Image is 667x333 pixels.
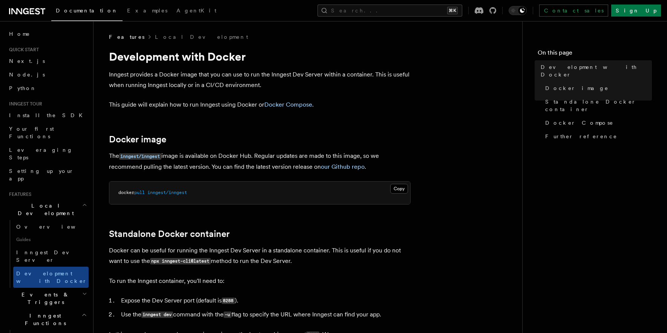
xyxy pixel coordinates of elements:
li: Use the command with the flag to specify the URL where Inngest can find your app. [119,309,411,320]
span: Your first Functions [9,126,54,139]
a: Sign Up [611,5,661,17]
a: Leveraging Steps [6,143,89,164]
p: Docker can be useful for running the Inngest Dev Server in a standalone container. This is useful... [109,245,411,267]
code: npx inngest-cli@latest [150,258,211,264]
span: Home [9,30,30,38]
span: Features [6,191,31,197]
button: Events & Triggers [6,288,89,309]
span: Quick start [6,47,39,53]
code: 8288 [222,298,235,304]
span: inngest/inngest [147,190,187,195]
a: Overview [13,220,89,234]
a: Local Development [155,33,248,41]
a: Install the SDK [6,108,89,122]
code: -u [224,312,232,318]
a: Node.js [6,68,89,81]
span: Inngest tour [6,101,42,107]
span: Overview [16,224,94,230]
code: inngest dev [141,312,173,318]
button: Inngest Functions [6,309,89,330]
li: Expose the Dev Server port (default is ). [119,295,411,306]
a: Development with Docker [13,267,89,288]
a: Development with Docker [538,60,652,81]
span: Inngest Dev Server [16,249,81,263]
span: Standalone Docker container [545,98,652,113]
a: Contact sales [539,5,608,17]
span: Inngest Functions [6,312,81,327]
span: AgentKit [176,8,216,14]
span: docker [118,190,134,195]
p: The image is available on Docker Hub. Regular updates are made to this image, so we recommend pul... [109,151,411,172]
span: Further reference [545,133,617,140]
span: Docker Compose [545,119,613,127]
code: inngest/inngest [119,153,161,160]
button: Toggle dark mode [509,6,527,15]
span: Events & Triggers [6,291,82,306]
span: Guides [13,234,89,246]
a: Next.js [6,54,89,68]
a: Standalone Docker container [542,95,652,116]
a: Setting up your app [6,164,89,185]
p: This guide will explain how to run Inngest using Docker or . [109,99,411,110]
p: Inngest provides a Docker image that you can use to run the Inngest Dev Server within a container... [109,69,411,90]
a: AgentKit [172,2,221,20]
a: Examples [123,2,172,20]
a: Standalone Docker container [109,229,230,239]
a: inngest/inngest [119,152,161,159]
h4: On this page [538,48,652,60]
span: Node.js [9,72,45,78]
span: Next.js [9,58,45,64]
a: Further reference [542,130,652,143]
button: Local Development [6,199,89,220]
a: Docker image [109,134,166,145]
span: Development with Docker [16,270,87,284]
span: Install the SDK [9,112,87,118]
span: Local Development [6,202,82,217]
span: Features [109,33,144,41]
a: Python [6,81,89,95]
span: Development with Docker [541,63,652,78]
span: Leveraging Steps [9,147,73,160]
a: Home [6,27,89,41]
span: pull [134,190,145,195]
a: Inngest Dev Server [13,246,89,267]
a: our Github repo [321,163,365,170]
p: To run the Inngest container, you'll need to: [109,276,411,286]
span: Setting up your app [9,168,74,182]
button: Search...⌘K [317,5,462,17]
a: Docker Compose [264,101,312,108]
span: Examples [127,8,167,14]
kbd: ⌘K [447,7,458,14]
span: Docker image [545,84,609,92]
h1: Development with Docker [109,50,411,63]
span: Documentation [56,8,118,14]
div: Local Development [6,220,89,288]
a: Documentation [51,2,123,21]
span: Python [9,85,37,91]
a: Docker image [542,81,652,95]
a: Your first Functions [6,122,89,143]
a: Docker Compose [542,116,652,130]
button: Copy [390,184,408,194]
